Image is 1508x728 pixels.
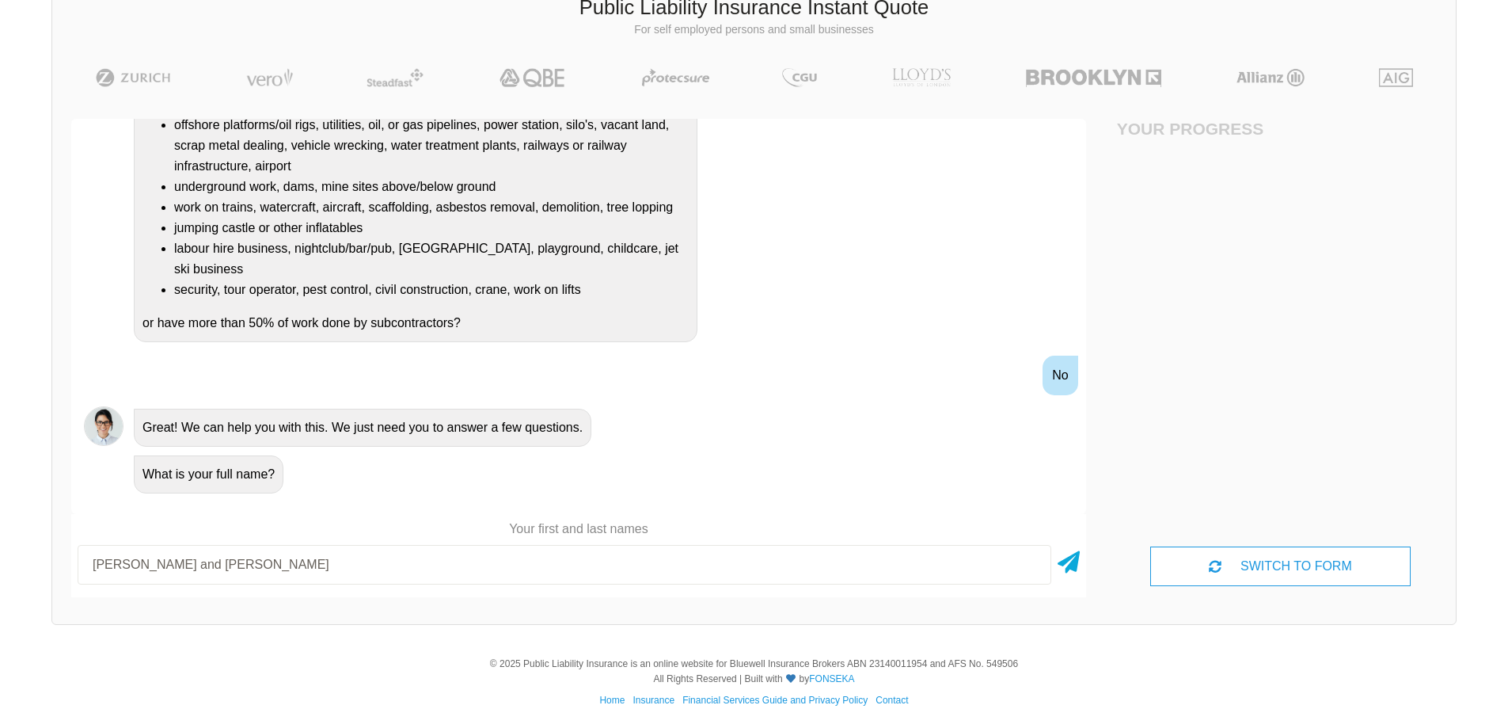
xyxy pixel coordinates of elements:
img: QBE | Public Liability Insurance [490,68,575,87]
img: Chatbot | PLI [84,406,123,446]
li: offshore platforms/oil rigs, utilities, oil, or gas pipelines, power station, silo's, vacant land... [174,115,689,177]
img: Steadfast | Public Liability Insurance [360,68,430,87]
a: Financial Services Guide and Privacy Policy [682,695,868,706]
li: underground work, dams, mine sites above/below ground [174,177,689,197]
div: Do you undertake any work on or operate a business that is/has a: or have more than 50% of work d... [134,44,697,342]
h4: Your Progress [1117,119,1281,139]
p: Your first and last names [71,520,1086,538]
a: FONSEKA [809,673,854,684]
li: work on trains, watercraft, aircraft, scaffolding, asbestos removal, demolition, tree lopping [174,197,689,218]
img: Vero | Public Liability Insurance [239,68,300,87]
a: Insurance [632,695,674,706]
img: AIG | Public Liability Insurance [1373,68,1419,87]
div: SWITCH TO FORM [1150,547,1410,586]
img: LLOYD's | Public Liability Insurance [883,68,959,87]
div: What is your full name? [134,455,283,494]
img: Brooklyn | Public Liability Insurance [1020,68,1168,87]
a: Home [599,695,625,706]
li: security, tour operator, pest control, civil construction, crane, work on lifts [174,280,689,300]
img: Protecsure | Public Liability Insurance [636,68,716,87]
div: Great! We can help you with this. We just need you to answer a few questions. [134,409,591,447]
li: labour hire business, nightclub/bar/pub, [GEOGRAPHIC_DATA], playground, childcare, jet ski business [174,238,689,280]
a: Contact [876,695,908,706]
img: CGU | Public Liability Insurance [776,68,823,87]
div: No [1043,356,1077,395]
li: jumping castle or other inflatables [174,218,689,238]
input: Your first and last names [78,545,1051,585]
p: For self employed persons and small businesses [64,22,1444,38]
img: Zurich | Public Liability Insurance [89,68,178,87]
img: Allianz | Public Liability Insurance [1229,68,1312,87]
